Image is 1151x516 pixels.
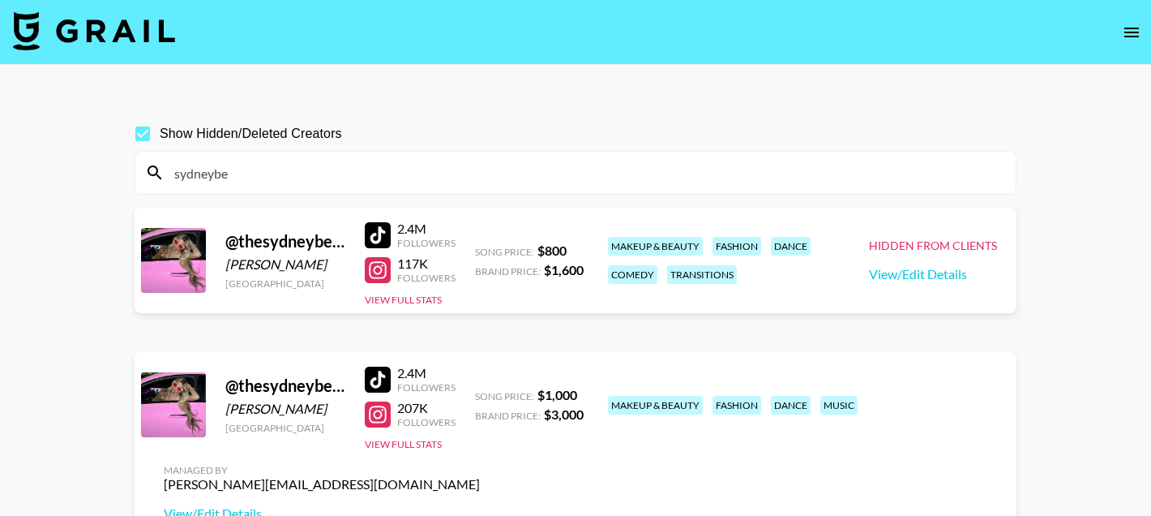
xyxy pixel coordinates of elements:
[365,438,442,450] button: View Full Stats
[1115,16,1148,49] button: open drawer
[869,266,997,282] a: View/Edit Details
[13,11,175,50] img: Grail Talent
[475,265,541,277] span: Brand Price:
[544,406,584,422] strong: $ 3,000
[712,396,761,415] div: fashion
[537,243,567,258] strong: $ 800
[475,390,534,402] span: Song Price:
[475,246,534,258] span: Song Price:
[225,256,345,273] div: [PERSON_NAME]
[160,124,342,144] span: Show Hidden/Deleted Creators
[397,256,456,272] div: 117K
[164,476,480,492] div: [PERSON_NAME][EMAIL_ADDRESS][DOMAIN_NAME]
[164,464,480,476] div: Managed By
[397,416,456,428] div: Followers
[667,265,737,284] div: transitions
[544,262,584,277] strong: $ 1,600
[608,265,657,284] div: comedy
[397,272,456,284] div: Followers
[225,376,345,396] div: @ thesydneybelle
[397,381,456,393] div: Followers
[820,396,858,415] div: music
[771,396,811,415] div: dance
[608,396,703,415] div: makeup & beauty
[869,239,997,253] div: Hidden from Clients
[608,237,703,256] div: makeup & beauty
[225,277,345,290] div: [GEOGRAPHIC_DATA]
[475,410,541,422] span: Brand Price:
[225,231,345,252] div: @ thesydneybelle
[165,160,1006,186] input: Search by User Name
[225,422,345,434] div: [GEOGRAPHIC_DATA]
[397,237,456,249] div: Followers
[771,237,811,256] div: dance
[365,294,442,306] button: View Full Stats
[397,221,456,237] div: 2.4M
[537,387,577,402] strong: $ 1,000
[397,365,456,381] div: 2.4M
[712,237,761,256] div: fashion
[225,401,345,417] div: [PERSON_NAME]
[397,400,456,416] div: 207K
